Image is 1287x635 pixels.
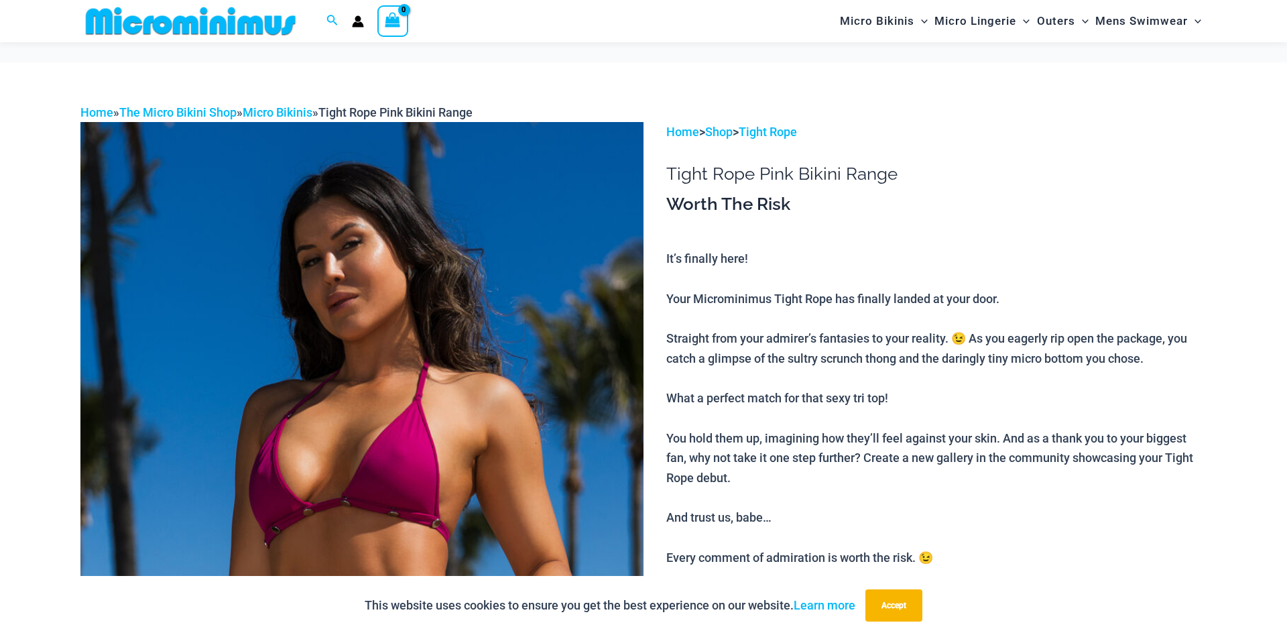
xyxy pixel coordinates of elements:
a: Tight Rope [739,125,797,139]
span: Micro Bikinis [840,4,914,38]
a: Micro Bikinis [243,105,312,119]
span: Mens Swimwear [1095,4,1188,38]
a: Micro LingerieMenu ToggleMenu Toggle [931,4,1033,38]
a: View Shopping Cart, empty [377,5,408,36]
a: Home [666,125,699,139]
a: Search icon link [326,13,339,30]
span: Micro Lingerie [934,4,1016,38]
h1: Tight Rope Pink Bikini Range [666,164,1207,184]
span: Menu Toggle [1075,4,1089,38]
img: MM SHOP LOGO FLAT [80,6,301,36]
a: Micro BikinisMenu ToggleMenu Toggle [837,4,931,38]
p: This website uses cookies to ensure you get the best experience on our website. [365,595,855,616]
a: Account icon link [352,15,364,27]
span: Tight Rope Pink Bikini Range [318,105,473,119]
a: Mens SwimwearMenu ToggleMenu Toggle [1092,4,1205,38]
a: OutersMenu ToggleMenu Toggle [1034,4,1092,38]
span: » » » [80,105,473,119]
a: Learn more [794,598,855,612]
a: The Micro Bikini Shop [119,105,237,119]
p: It’s finally here! Your Microminimus Tight Rope has finally landed at your door. Straight from yo... [666,249,1207,567]
span: Outers [1037,4,1075,38]
p: > > [666,122,1207,142]
button: Accept [865,589,922,622]
a: Home [80,105,113,119]
span: Menu Toggle [914,4,928,38]
span: Menu Toggle [1016,4,1030,38]
h3: Worth The Risk [666,193,1207,216]
a: Shop [705,125,733,139]
span: Menu Toggle [1188,4,1201,38]
nav: Site Navigation [835,2,1207,40]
